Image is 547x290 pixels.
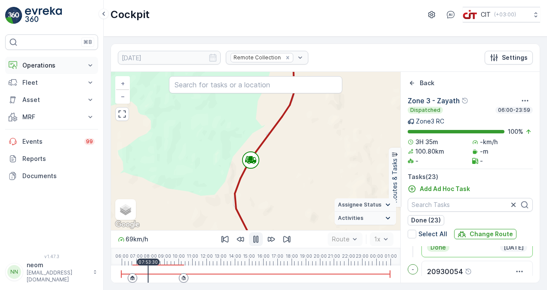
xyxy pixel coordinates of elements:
[229,253,241,259] p: 14:00
[5,57,98,74] button: Operations
[502,53,528,62] p: Settings
[172,253,185,259] p: 10:00
[408,185,470,193] a: Add Ad Hoc Task
[480,138,498,146] p: -km/h
[342,253,355,259] p: 22:00
[158,253,171,259] p: 09:00
[485,51,533,65] button: Settings
[257,253,270,259] p: 16:00
[116,77,129,90] a: Zoom In
[408,198,533,212] input: Search Tasks
[409,107,441,114] p: Dispatched
[22,113,81,121] p: MRF
[144,253,157,259] p: 08:00
[461,97,468,104] div: Help Tooltip Icon
[116,90,129,103] a: Zoom Out
[481,10,491,19] p: CIT
[5,254,98,259] span: v 1.47.3
[5,7,22,24] img: logo
[113,219,141,230] img: Google
[271,253,283,259] p: 17:00
[5,108,98,126] button: MRF
[408,215,444,225] button: Done (23)
[390,159,399,203] p: Routes & Tasks
[115,253,129,259] p: 06:00
[470,230,513,238] p: Change Route
[111,8,150,22] p: Cockpit
[121,93,125,100] span: −
[5,74,98,91] button: Fleet
[300,253,312,259] p: 19:00
[126,235,148,244] p: 69 km/h
[494,11,516,18] p: ( +03:00 )
[5,150,98,167] a: Reports
[463,10,477,19] img: cit-logo_pOk6rL0.png
[22,61,81,70] p: Operations
[415,147,444,156] p: 100.80km
[415,138,438,146] p: 3H 35m
[187,253,198,259] p: 11:00
[243,253,255,259] p: 15:00
[286,253,298,259] p: 18:00
[408,96,460,106] p: Zone 3 - Zayath
[480,147,489,156] p: -m
[7,265,21,279] div: NN
[454,229,516,239] button: Change Route
[408,173,533,181] p: Tasks ( 23 )
[121,80,125,87] span: +
[427,266,463,277] p: 20930054
[335,198,396,212] summary: Assignee Status
[416,117,444,126] p: Zone3 RC
[5,167,98,185] a: Documents
[116,200,135,219] a: Layers
[420,185,470,193] p: Add Ad Hoc Task
[411,216,441,225] p: Done (23)
[5,261,98,283] button: NNneom[EMAIL_ADDRESS][DOMAIN_NAME]
[138,259,158,265] p: 07:53:30
[22,78,81,87] p: Fleet
[25,7,62,24] img: logo_light-DOdMpM7g.png
[5,91,98,108] button: Asset
[113,219,141,230] a: Open this area in Google Maps (opens a new window)
[497,107,531,114] p: 06:00-23:59
[169,76,343,93] input: Search for tasks or a location
[118,51,221,65] input: dd/mm/yyyy
[412,266,414,273] p: -
[313,253,327,259] p: 20:00
[370,253,383,259] p: 00:00
[408,79,434,87] a: Back
[83,39,92,46] p: ⌘B
[335,212,396,225] summary: Activities
[86,138,93,145] p: 99
[27,261,89,269] p: neom
[430,243,447,252] p: Done
[418,230,447,238] p: Select All
[356,253,369,259] p: 23:00
[215,253,227,259] p: 13:00
[465,268,472,275] div: Help Tooltip Icon
[338,201,381,208] span: Assignee Status
[5,133,98,150] a: Events99
[463,7,540,22] button: CIT(+03:00)
[22,137,79,146] p: Events
[328,253,340,259] p: 21:00
[338,215,363,222] span: Activities
[130,253,143,259] p: 07:00
[415,157,418,165] p: -
[27,269,89,283] p: [EMAIL_ADDRESS][DOMAIN_NAME]
[384,253,397,259] p: 01:00
[420,79,434,87] p: Back
[200,253,213,259] p: 12:00
[480,157,483,165] p: -
[503,243,525,252] p: [DATE]
[508,127,523,136] p: 100 %
[22,96,81,104] p: Asset
[22,172,95,180] p: Documents
[22,154,95,163] p: Reports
